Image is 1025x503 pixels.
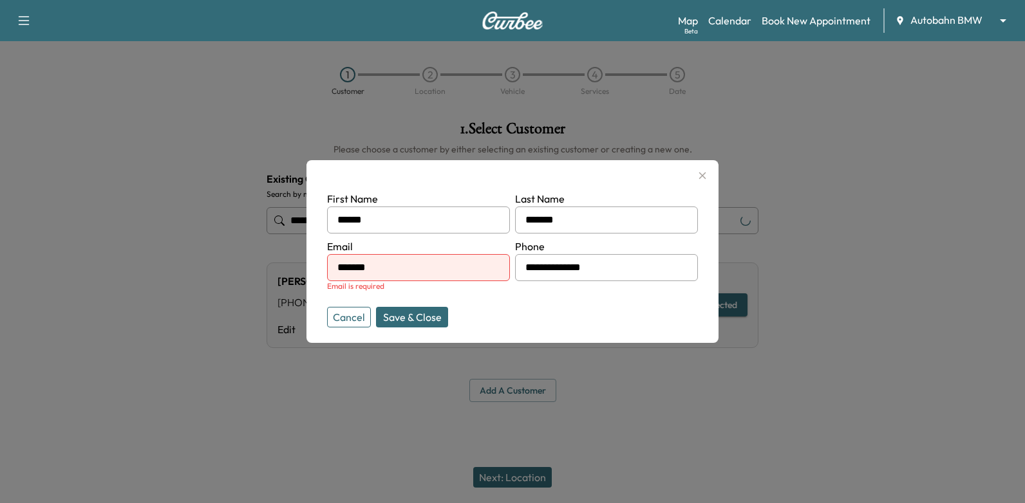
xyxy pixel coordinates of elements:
label: First Name [327,192,378,205]
label: Last Name [515,192,565,205]
a: Calendar [708,13,751,28]
img: Curbee Logo [482,12,543,30]
label: Email [327,240,353,253]
a: MapBeta [678,13,698,28]
a: Book New Appointment [762,13,870,28]
div: Beta [684,26,698,36]
div: Email is required [327,281,510,291]
button: Cancel [327,307,371,327]
button: Save & Close [376,307,448,327]
label: Phone [515,240,545,253]
span: Autobahn BMW [910,13,983,28]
